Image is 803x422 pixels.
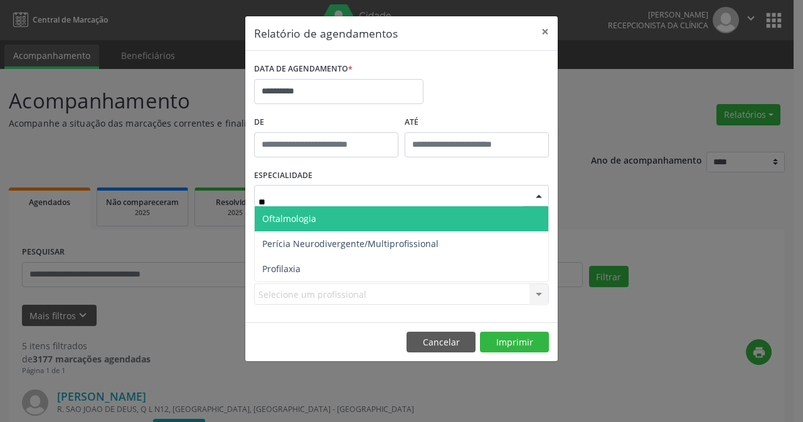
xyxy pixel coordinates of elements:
button: Close [533,16,558,47]
label: De [254,113,398,132]
span: Oftalmologia [262,213,316,224]
span: Perícia Neurodivergente/Multiprofissional [262,238,439,250]
label: ESPECIALIDADE [254,166,312,186]
span: Profilaxia [262,263,300,275]
button: Imprimir [480,332,549,353]
label: ATÉ [405,113,549,132]
button: Cancelar [407,332,476,353]
h5: Relatório de agendamentos [254,25,398,41]
label: DATA DE AGENDAMENTO [254,60,353,79]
